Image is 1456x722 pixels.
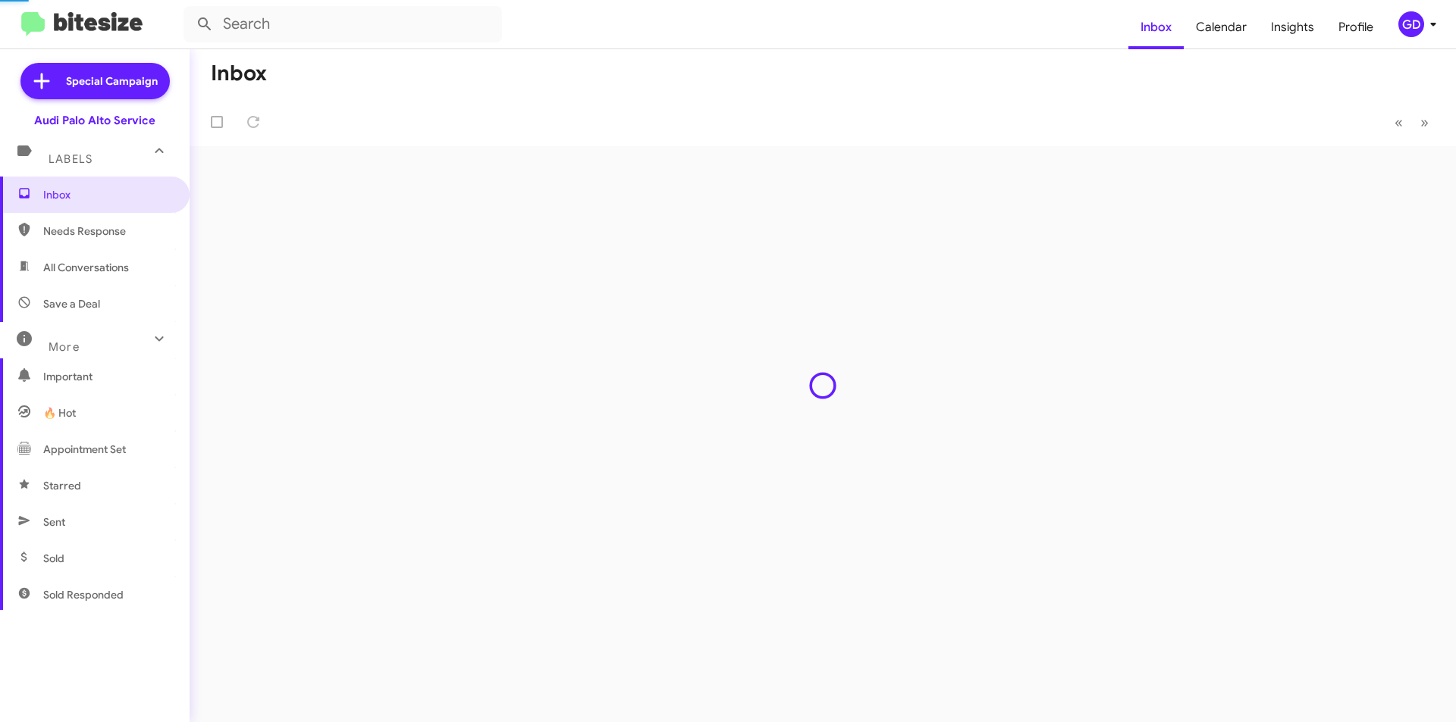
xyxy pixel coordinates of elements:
[1386,107,1438,138] nav: Page navigation example
[43,187,172,202] span: Inbox
[43,587,124,602] span: Sold Responded
[20,63,170,99] a: Special Campaign
[66,73,158,89] span: Special Campaign
[1420,113,1429,132] span: »
[43,223,172,239] span: Needs Response
[43,478,81,493] span: Starred
[43,260,129,275] span: All Conversations
[1395,113,1403,132] span: «
[1411,107,1438,138] button: Next
[1128,5,1184,49] a: Inbox
[49,340,80,354] span: More
[43,514,65,530] span: Sent
[1385,107,1412,138] button: Previous
[43,369,172,384] span: Important
[43,405,76,420] span: 🔥 Hot
[1184,5,1259,49] a: Calendar
[211,61,267,86] h1: Inbox
[1259,5,1326,49] a: Insights
[184,6,502,42] input: Search
[43,551,64,566] span: Sold
[34,113,155,128] div: Audi Palo Alto Service
[49,152,93,166] span: Labels
[1326,5,1385,49] a: Profile
[1398,11,1424,37] div: GD
[43,296,100,311] span: Save a Deal
[1385,11,1439,37] button: GD
[43,442,126,457] span: Appointment Set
